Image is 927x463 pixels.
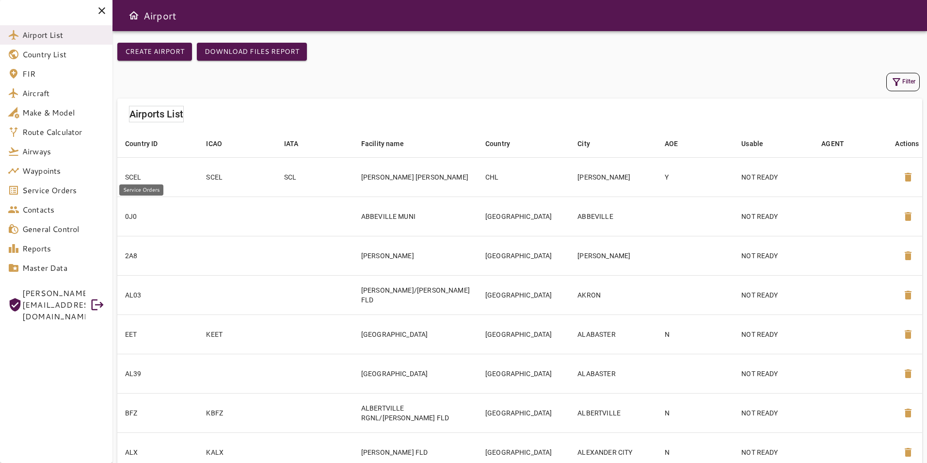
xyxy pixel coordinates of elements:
span: Route Calculator [22,126,105,138]
div: AGENT [821,138,844,149]
span: Waypoints [22,165,105,177]
td: [PERSON_NAME] [570,236,657,275]
span: Reports [22,243,105,254]
td: [GEOGRAPHIC_DATA] [478,393,570,432]
td: KEET [198,314,276,354]
button: Open drawer [124,6,144,25]
div: Facility name [361,138,404,149]
span: Aircraft [22,87,105,99]
td: ALBERTVILLE [570,393,657,432]
span: [PERSON_NAME][EMAIL_ADDRESS][DOMAIN_NAME] [22,287,85,322]
td: SCEL [198,157,276,197]
p: NOT READY [741,330,806,339]
span: Usable [741,138,776,149]
td: AL03 [117,275,198,314]
span: Country ID [125,138,171,149]
button: Delete Airport [896,401,920,425]
span: Contacts [22,204,105,215]
span: FIR [22,68,105,80]
span: delete [902,289,914,301]
td: BFZ [117,393,198,432]
span: AGENT [821,138,857,149]
span: delete [902,446,914,458]
td: KBFZ [198,393,276,432]
td: [GEOGRAPHIC_DATA] [478,197,570,236]
td: Y [657,157,734,197]
span: City [577,138,603,149]
span: delete [902,250,914,262]
td: [GEOGRAPHIC_DATA] [478,275,570,314]
div: Service Orders [119,184,163,196]
span: Service Orders [22,184,105,196]
div: IATA [284,138,299,149]
button: Filter [886,73,920,91]
td: [PERSON_NAME] [353,236,478,275]
td: EET [117,314,198,354]
span: IATA [284,138,311,149]
span: Airport List [22,29,105,41]
td: AKRON [570,275,657,314]
button: Delete Airport [896,205,920,228]
span: delete [902,211,914,222]
div: Country ID [125,138,158,149]
div: City [577,138,590,149]
span: delete [902,407,914,419]
td: ABBEVILLE [570,197,657,236]
p: NOT READY [741,251,806,261]
span: Country [485,138,523,149]
span: ICAO [206,138,235,149]
td: [GEOGRAPHIC_DATA] [353,354,478,393]
span: Country List [22,49,105,60]
button: Create airport [117,43,192,61]
div: ICAO [206,138,222,149]
p: NOT READY [741,290,806,300]
td: ALBERTVILLE RGNL/[PERSON_NAME] FLD [353,393,478,432]
p: NOT READY [741,447,806,457]
td: ALABASTER [570,354,657,393]
h6: Airport [144,8,176,23]
td: [GEOGRAPHIC_DATA] [478,354,570,393]
span: General Control [22,223,105,235]
td: [GEOGRAPHIC_DATA] [478,314,570,354]
span: Master Data [22,262,105,274]
td: AL39 [117,354,198,393]
button: Delete Airport [896,244,920,267]
button: Delete Airport [896,362,920,385]
td: 2A8 [117,236,198,275]
h6: Airports List [129,106,183,122]
span: AOE [665,138,690,149]
span: Make & Model [22,107,105,118]
button: Download Files Report [197,43,307,61]
button: Delete Airport [896,323,920,346]
span: delete [902,368,914,380]
span: Facility name [361,138,416,149]
td: 0J0 [117,197,198,236]
button: Delete Airport [896,165,920,189]
td: N [657,314,734,354]
td: SCL [276,157,353,197]
span: delete [902,171,914,183]
td: N [657,393,734,432]
div: Usable [741,138,763,149]
td: [GEOGRAPHIC_DATA] [353,314,478,354]
p: NOT READY [741,369,806,379]
td: [PERSON_NAME]/[PERSON_NAME] FLD [353,275,478,314]
span: delete [902,329,914,340]
p: NOT READY [741,172,806,182]
td: [GEOGRAPHIC_DATA] [478,236,570,275]
td: [PERSON_NAME] [PERSON_NAME] [353,157,478,197]
span: Airways [22,146,105,157]
td: [PERSON_NAME] [570,157,657,197]
td: SCEL [117,157,198,197]
td: ABBEVILLE MUNI [353,197,478,236]
td: ALABASTER [570,314,657,354]
button: Delete Airport [896,283,920,307]
td: CHL [478,157,570,197]
div: AOE [665,138,678,149]
div: Country [485,138,510,149]
p: NOT READY [741,212,806,221]
p: NOT READY [741,408,806,418]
